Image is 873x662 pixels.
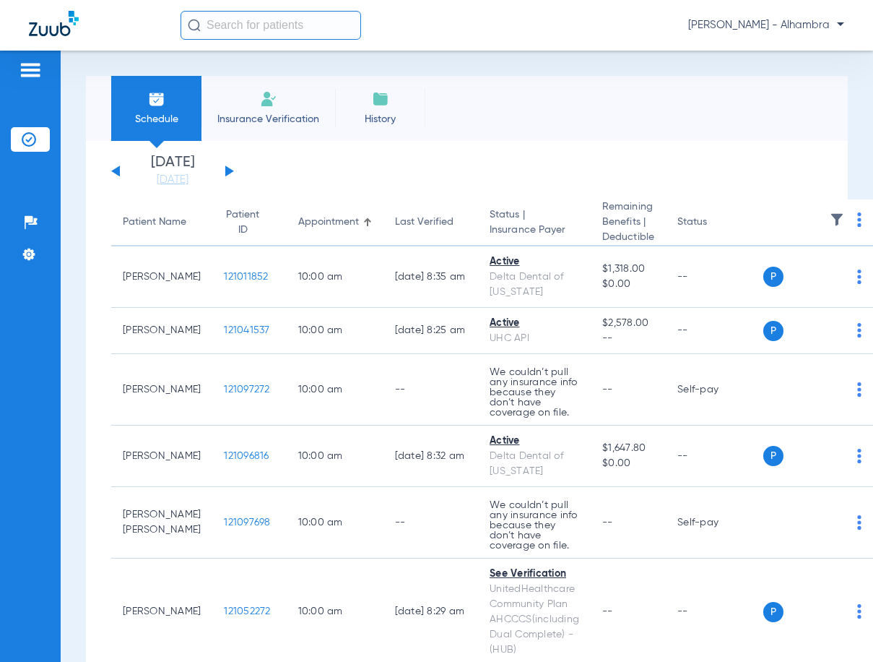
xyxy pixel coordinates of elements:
span: -- [602,331,654,346]
span: 121011852 [224,272,268,282]
div: Active [490,434,579,449]
iframe: Chat Widget [801,593,873,662]
span: -- [602,517,613,528]
span: $1,318.00 [602,262,654,277]
td: -- [383,354,479,426]
p: We couldn’t pull any insurance info because they don’t have coverage on file. [490,367,579,418]
td: Self-pay [666,487,763,559]
span: 121052272 [224,606,270,616]
td: 10:00 AM [287,308,383,354]
span: Schedule [122,112,191,126]
img: Schedule [148,90,165,108]
div: Last Verified [395,215,453,230]
td: -- [666,426,763,487]
img: Search Icon [188,19,201,32]
div: Patient Name [123,215,186,230]
div: Last Verified [395,215,467,230]
div: UHC API [490,331,579,346]
span: Insurance Payer [490,223,579,238]
td: [PERSON_NAME] [111,246,212,308]
td: [PERSON_NAME] [111,354,212,426]
span: 121041537 [224,325,269,335]
span: -- [602,384,613,395]
span: P [763,602,783,622]
td: -- [383,487,479,559]
span: $0.00 [602,277,654,292]
td: [DATE] 8:25 AM [383,308,479,354]
span: P [763,446,783,466]
img: History [372,90,389,108]
img: group-dot-blue.svg [857,515,861,530]
img: Manual Insurance Verification [260,90,277,108]
td: [PERSON_NAME] [111,308,212,354]
p: We couldn’t pull any insurance info because they don’t have coverage on file. [490,500,579,551]
span: [PERSON_NAME] - Alhambra [688,18,844,33]
img: filter.svg [830,212,844,227]
img: Zuub Logo [29,11,79,36]
div: Active [490,316,579,331]
td: [PERSON_NAME] [PERSON_NAME] [111,487,212,559]
span: Deductible [602,230,654,245]
img: group-dot-blue.svg [857,270,861,284]
td: 10:00 AM [287,354,383,426]
span: $0.00 [602,456,654,471]
img: group-dot-blue.svg [857,212,861,227]
td: 10:00 AM [287,426,383,487]
div: Patient ID [224,207,261,238]
td: Self-pay [666,354,763,426]
img: group-dot-blue.svg [857,323,861,338]
img: group-dot-blue.svg [857,449,861,463]
span: P [763,321,783,341]
th: Remaining Benefits | [591,199,666,246]
span: $2,578.00 [602,316,654,331]
div: Patient ID [224,207,274,238]
div: UnitedHealthcare Community Plan AHCCCS(including Dual Complete) - (HUB) [490,582,579,658]
th: Status | [478,199,591,246]
span: 121097698 [224,517,270,528]
span: 121096816 [224,451,269,461]
span: P [763,267,783,287]
td: -- [666,246,763,308]
input: Search for patients [181,11,361,40]
div: Appointment [298,215,359,230]
div: Delta Dental of [US_STATE] [490,449,579,479]
td: [PERSON_NAME] [111,426,212,487]
img: group-dot-blue.svg [857,382,861,397]
div: Delta Dental of [US_STATE] [490,270,579,300]
span: -- [602,606,613,616]
span: $1,647.80 [602,441,654,456]
td: -- [666,308,763,354]
li: [DATE] [129,155,216,187]
div: Patient Name [123,215,201,230]
span: 121097272 [224,384,269,395]
div: See Verification [490,567,579,582]
span: History [346,112,414,126]
div: Appointment [298,215,372,230]
td: 10:00 AM [287,246,383,308]
span: Insurance Verification [212,112,324,126]
td: 10:00 AM [287,487,383,559]
div: Active [490,254,579,270]
img: hamburger-icon [19,61,42,79]
td: [DATE] 8:35 AM [383,246,479,308]
th: Status [666,199,763,246]
a: [DATE] [129,173,216,187]
td: [DATE] 8:32 AM [383,426,479,487]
